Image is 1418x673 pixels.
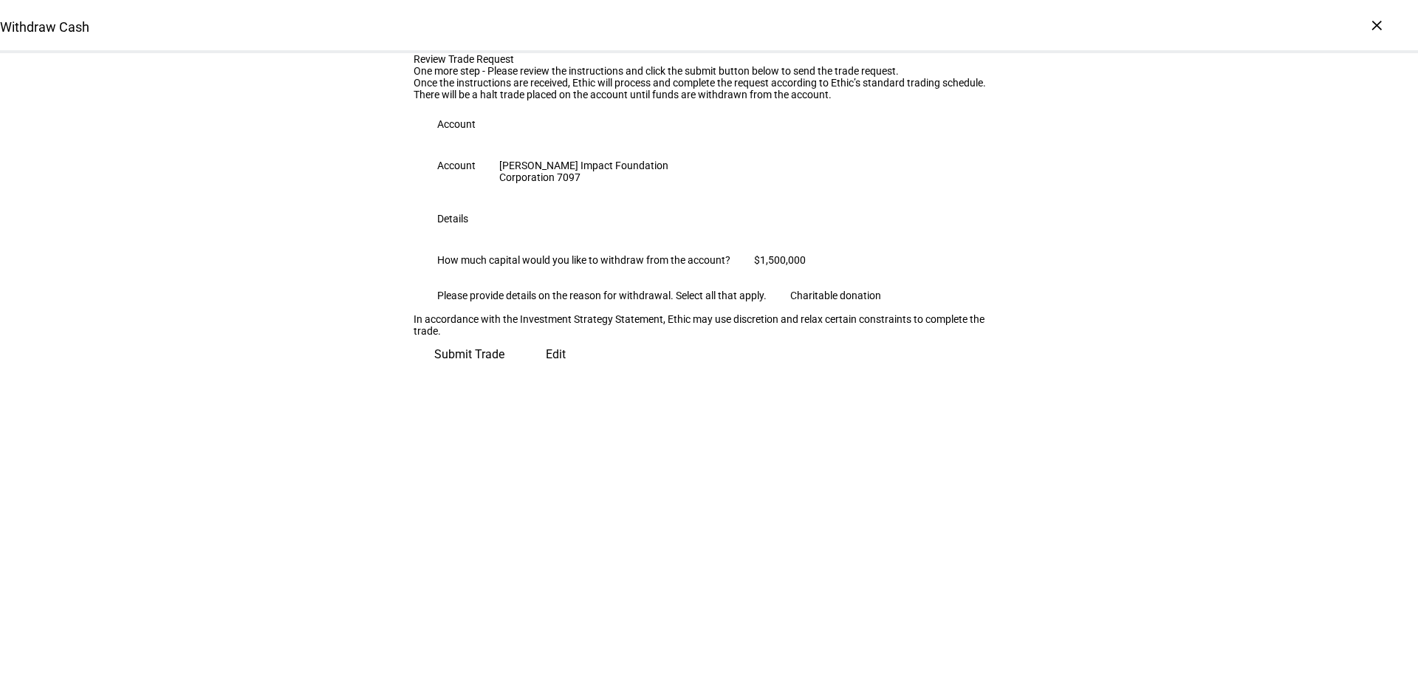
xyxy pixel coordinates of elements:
div: Review Trade Request [414,53,1004,65]
div: In accordance with the Investment Strategy Statement, Ethic may use discretion and relax certain ... [414,313,1004,337]
div: $1,500,000 [754,254,806,266]
div: How much capital would you like to withdraw from the account? [437,254,730,266]
button: Submit Trade [414,337,525,372]
div: Account [437,118,476,130]
div: There will be a halt trade placed on the account until funds are withdrawn from the account. [414,89,1004,100]
div: Please provide details on the reason for withdrawal. Select all that apply. [437,290,767,301]
div: Details [437,213,468,225]
div: Charitable donation [790,290,881,301]
div: × [1365,13,1388,37]
div: Once the instructions are received, Ethic will process and complete the request according to Ethi... [414,77,1004,89]
div: [PERSON_NAME] Impact Foundation [499,160,668,171]
span: Submit Trade [434,337,504,372]
div: One more step - Please review the instructions and click the submit button below to send the trad... [414,65,1004,77]
button: Edit [525,337,586,372]
div: Corporation 7097 [499,171,668,183]
div: Account [437,160,476,171]
span: Edit [546,337,566,372]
